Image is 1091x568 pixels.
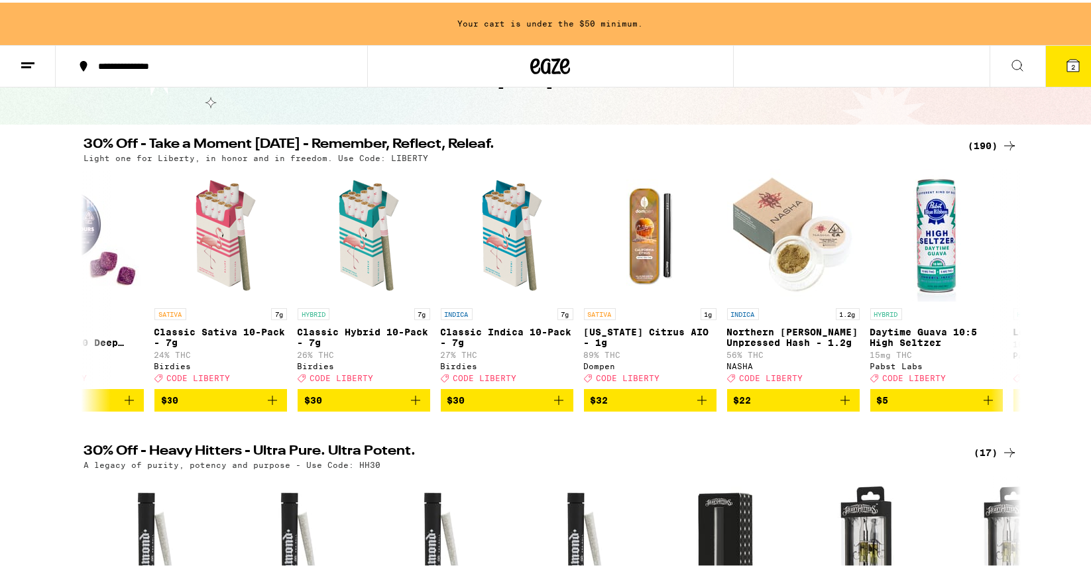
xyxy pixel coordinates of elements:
h2: 30% Off - Take a Moment [DATE] - Remember, Reflect, Releaf. [84,135,952,151]
p: Blackberry Dream10:10:10 Deep Sleep Gummies [11,324,144,345]
h2: 30% Off - Heavy Hitters - Ultra Pure. Ultra Potent. [84,442,952,458]
span: CODE LIBERTY [453,371,517,380]
span: CODE LIBERTY [883,371,947,380]
p: Daytime Guava 10:5 High Seltzer [870,324,1003,345]
p: [US_STATE] Citrus AIO - 1g [584,324,717,345]
a: Open page for Northern Berry Unpressed Hash - 1.2g from NASHA [727,166,860,386]
a: Open page for Classic Sativa 10-Pack - 7g from Birdies [154,166,287,386]
span: CODE LIBERTY [167,371,231,380]
span: $32 [591,392,608,403]
a: Open page for California Citrus AIO - 1g from Dompen [584,166,717,386]
p: 89% THC [584,348,717,357]
span: CODE LIBERTY [597,371,660,380]
span: $30 [447,392,465,403]
div: Pabst Labs [870,359,1003,368]
p: SATIVA [154,306,186,317]
span: $5 [877,392,889,403]
button: Add to bag [870,386,1003,409]
p: 1g [701,306,717,317]
span: 2 [1071,60,1075,68]
img: NASHA - Northern Berry Unpressed Hash - 1.2g [727,166,860,299]
span: CODE LIBERTY [310,371,374,380]
span: CODE LIBERTY [740,371,803,380]
div: Birdies [441,359,573,368]
p: Light one for Liberty, in honor and in freedom. Use Code: LIBERTY [84,151,429,160]
a: Open page for Classic Hybrid 10-Pack - 7g from Birdies [298,166,430,386]
p: 27% THC [441,348,573,357]
p: 7g [271,306,287,317]
span: $30 [161,392,179,403]
a: Open page for Blackberry Dream10:10:10 Deep Sleep Gummies from Camino [11,166,144,386]
a: Open page for Daytime Guava 10:5 High Seltzer from Pabst Labs [870,166,1003,386]
p: Classic Hybrid 10-Pack - 7g [298,324,430,345]
p: Classic Sativa 10-Pack - 7g [154,324,287,345]
img: Birdies - Classic Indica 10-Pack - 7g [441,166,573,299]
button: Add to bag [727,386,860,409]
img: Pabst Labs - Daytime Guava 10:5 High Seltzer [870,166,1003,299]
p: 1.2g [836,306,860,317]
button: Add to bag [11,386,144,409]
p: 100mg THC [11,348,144,357]
p: Classic Indica 10-Pack - 7g [441,324,573,345]
div: Birdies [154,359,287,368]
img: Birdies - Classic Hybrid 10-Pack - 7g [298,166,430,299]
div: Dompen [584,359,717,368]
img: Birdies - Classic Sativa 10-Pack - 7g [154,166,287,299]
p: SATIVA [584,306,616,317]
div: Birdies [298,359,430,368]
p: INDICA [727,306,759,317]
p: HYBRID [298,306,329,317]
button: Add to bag [584,386,717,409]
a: (17) [974,442,1017,458]
span: $5 [1020,392,1032,403]
p: 7g [557,306,573,317]
p: 24% THC [154,348,287,357]
p: INDICA [441,306,473,317]
span: $30 [304,392,322,403]
img: Dompen - California Citrus AIO - 1g [584,166,717,299]
span: $22 [734,392,752,403]
button: Add to bag [154,386,287,409]
button: Add to bag [441,386,573,409]
p: Northern [PERSON_NAME] Unpressed Hash - 1.2g [727,324,860,345]
span: CODE LIBERTY [1026,371,1090,380]
div: NASHA [727,359,860,368]
span: Hi. Need any help? [8,9,95,20]
p: HYBRID [870,306,902,317]
p: 7g [414,306,430,317]
button: Add to bag [298,386,430,409]
p: 56% THC [727,348,860,357]
p: A legacy of purity, potency and purpose - Use Code: HH30 [84,458,381,467]
a: Open page for Classic Indica 10-Pack - 7g from Birdies [441,166,573,386]
p: 15mg THC [870,348,1003,357]
p: 26% THC [298,348,430,357]
a: (190) [968,135,1017,151]
p: HYBRID [1013,306,1045,317]
img: Camino - Blackberry Dream10:10:10 Deep Sleep Gummies [11,166,144,299]
div: Camino [11,359,144,368]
